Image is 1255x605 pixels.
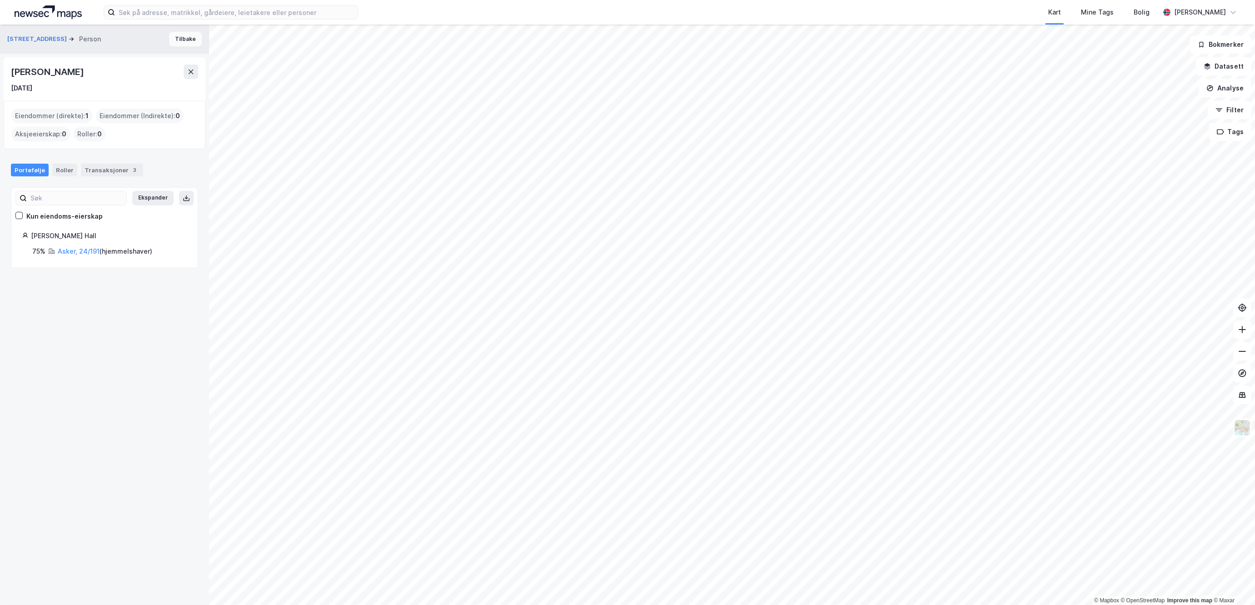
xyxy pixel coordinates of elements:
a: Asker, 24/191 [58,247,100,255]
span: 0 [97,129,102,140]
div: [DATE] [11,83,32,94]
div: [PERSON_NAME] Hall [31,230,187,241]
button: Datasett [1196,57,1251,75]
div: Transaksjoner [81,164,143,176]
div: Eiendommer (Indirekte) : [96,109,184,123]
button: Bokmerker [1190,35,1251,54]
button: Filter [1208,101,1251,119]
div: Aksjeeierskap : [11,127,70,141]
div: Person [79,34,101,45]
span: 1 [85,110,89,121]
button: Tilbake [169,32,202,46]
div: [PERSON_NAME] [11,65,85,79]
div: Kart [1048,7,1061,18]
button: Analyse [1199,79,1251,97]
a: OpenStreetMap [1121,597,1165,604]
button: Ekspander [132,191,174,205]
div: Roller : [74,127,105,141]
div: Kun eiendoms-eierskap [26,211,103,222]
div: [PERSON_NAME] [1174,7,1226,18]
div: Bolig [1134,7,1150,18]
button: [STREET_ADDRESS] [7,35,69,44]
div: 75% [32,246,45,257]
div: Portefølje [11,164,49,176]
div: 3 [130,165,140,175]
iframe: Chat Widget [1210,561,1255,605]
button: Tags [1209,123,1251,141]
a: Improve this map [1167,597,1212,604]
img: Z [1234,419,1251,436]
input: Søk på adresse, matrikkel, gårdeiere, leietakere eller personer [115,5,358,19]
span: 0 [62,129,66,140]
div: ( hjemmelshaver ) [58,246,152,257]
span: 0 [175,110,180,121]
div: Roller [52,164,77,176]
div: Eiendommer (direkte) : [11,109,92,123]
div: Mine Tags [1081,7,1114,18]
a: Mapbox [1094,597,1119,604]
input: Søk [27,191,126,205]
div: Kontrollprogram for chat [1210,561,1255,605]
img: logo.a4113a55bc3d86da70a041830d287a7e.svg [15,5,82,19]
